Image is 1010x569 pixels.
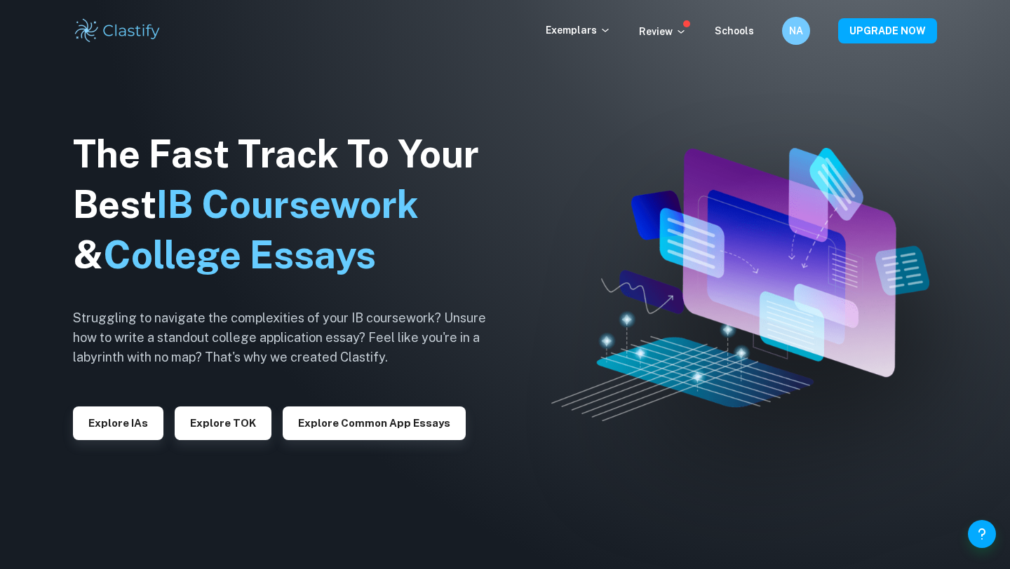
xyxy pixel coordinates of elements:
img: Clastify hero [551,148,929,421]
button: Explore Common App essays [283,406,466,440]
a: Schools [715,25,754,36]
span: College Essays [103,233,376,277]
h6: NA [788,23,804,39]
p: Exemplars [546,22,611,38]
a: Explore TOK [175,416,271,429]
button: NA [782,17,810,45]
h6: Struggling to navigate the complexities of your IB coursework? Unsure how to write a standout col... [73,308,508,367]
button: UPGRADE NOW [838,18,937,43]
a: Explore Common App essays [283,416,466,429]
button: Help and Feedback [968,520,996,548]
span: IB Coursework [156,182,419,226]
p: Review [639,24,687,39]
h1: The Fast Track To Your Best & [73,129,508,280]
button: Explore IAs [73,406,163,440]
a: Explore IAs [73,416,163,429]
button: Explore TOK [175,406,271,440]
img: Clastify logo [73,17,162,45]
